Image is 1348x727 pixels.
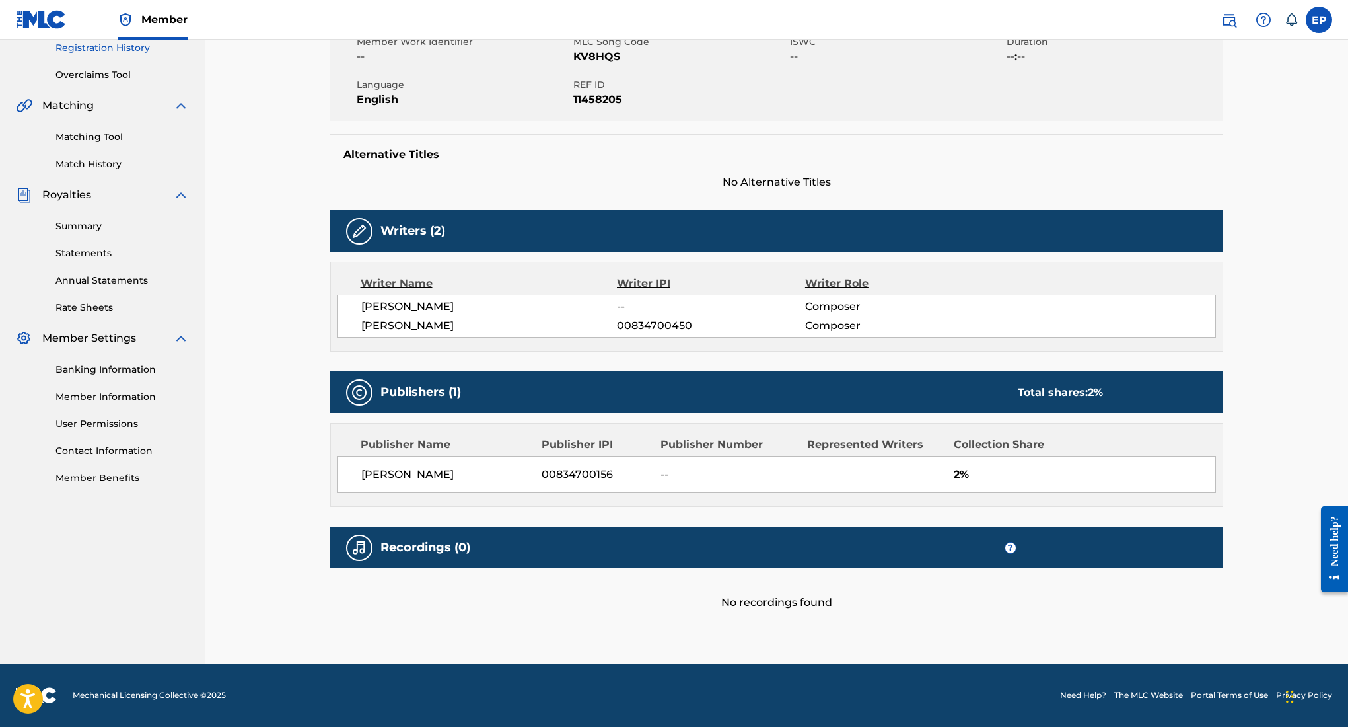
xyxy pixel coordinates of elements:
[55,41,189,55] a: Registration History
[55,417,189,431] a: User Permissions
[617,276,805,291] div: Writer IPI
[1191,689,1268,701] a: Portal Terms of Use
[1018,385,1103,401] div: Total shares:
[330,174,1223,190] span: No Alternative Titles
[1286,677,1294,716] div: Drag
[1007,35,1220,49] span: Duration
[55,274,189,287] a: Annual Statements
[573,49,787,65] span: KV8HQS
[1276,689,1332,701] a: Privacy Policy
[55,130,189,144] a: Matching Tool
[617,299,804,315] span: --
[1285,13,1298,26] div: Notifications
[16,330,32,346] img: Member Settings
[118,12,133,28] img: Top Rightsholder
[173,187,189,203] img: expand
[805,299,976,315] span: Composer
[805,276,976,291] div: Writer Role
[1060,689,1106,701] a: Need Help?
[361,299,618,315] span: [PERSON_NAME]
[357,92,570,108] span: English
[173,98,189,114] img: expand
[16,187,32,203] img: Royalties
[1311,496,1348,603] iframe: Resource Center
[73,689,226,701] span: Mechanical Licensing Collective © 2025
[361,437,532,453] div: Publisher Name
[343,148,1210,161] h5: Alternative Titles
[790,49,1003,65] span: --
[16,687,57,703] img: logo
[42,187,91,203] span: Royalties
[330,568,1223,611] div: No recordings found
[573,78,787,92] span: REF ID
[42,330,136,346] span: Member Settings
[357,35,570,49] span: Member Work Identifier
[361,276,618,291] div: Writer Name
[357,78,570,92] span: Language
[173,330,189,346] img: expand
[1282,664,1348,727] iframe: Chat Widget
[351,223,367,239] img: Writers
[55,68,189,82] a: Overclaims Tool
[1221,12,1237,28] img: search
[141,12,188,27] span: Member
[790,35,1003,49] span: ISWC
[807,437,944,453] div: Represented Writers
[805,318,976,334] span: Composer
[660,437,797,453] div: Publisher Number
[55,247,189,260] a: Statements
[16,10,67,29] img: MLC Logo
[1114,689,1183,701] a: The MLC Website
[1005,543,1016,553] span: ?
[55,390,189,404] a: Member Information
[55,471,189,485] a: Member Benefits
[954,467,1215,482] span: 2%
[55,157,189,171] a: Match History
[16,98,32,114] img: Matching
[1256,12,1271,28] img: help
[573,35,787,49] span: MLC Song Code
[361,318,618,334] span: [PERSON_NAME]
[380,385,461,400] h5: Publishers (1)
[55,301,189,315] a: Rate Sheets
[1007,49,1220,65] span: --:--
[55,363,189,377] a: Banking Information
[1250,7,1277,33] div: Help
[617,318,804,334] span: 00834700450
[55,444,189,458] a: Contact Information
[660,467,797,482] span: --
[357,49,570,65] span: --
[542,437,651,453] div: Publisher IPI
[42,98,94,114] span: Matching
[55,219,189,233] a: Summary
[954,437,1082,453] div: Collection Share
[380,540,470,555] h5: Recordings (0)
[1088,386,1103,399] span: 2 %
[573,92,787,108] span: 11458205
[380,223,445,239] h5: Writers (2)
[351,540,367,556] img: Recordings
[1306,7,1332,33] div: User Menu
[361,467,532,482] span: [PERSON_NAME]
[351,385,367,401] img: Publishers
[1216,7,1242,33] a: Public Search
[542,467,651,482] span: 00834700156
